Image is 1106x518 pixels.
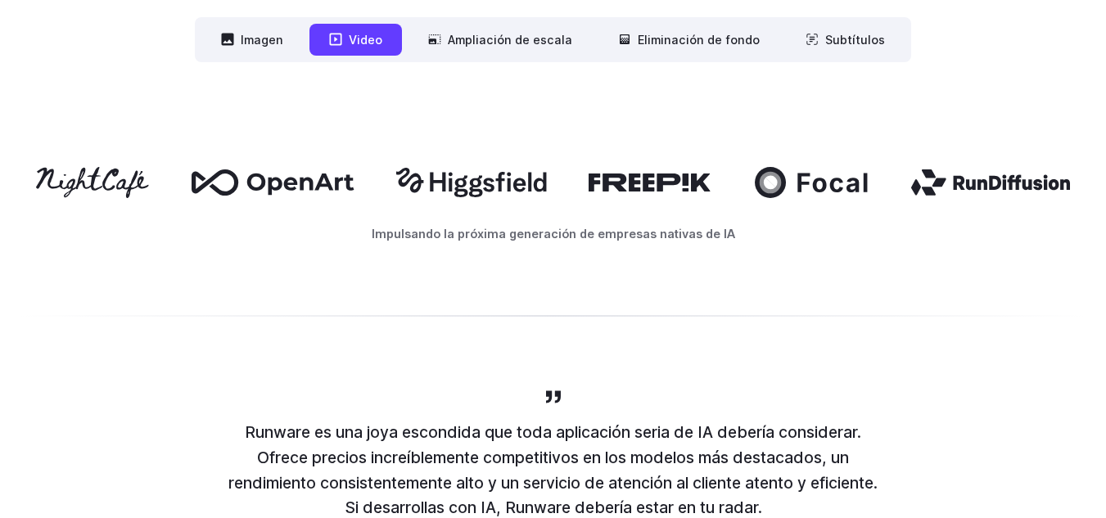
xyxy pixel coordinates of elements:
font: Impulsando la próxima generación de empresas nativas de IA [372,227,735,241]
font: Video [349,33,382,47]
font: Ampliación de escala [448,33,572,47]
font: Subtítulos [825,33,885,47]
font: Imagen [241,33,283,47]
font: Eliminación de fondo [638,33,760,47]
font: Runware es una joya escondida que toda aplicación seria de IA debería considerar. Ofrece precios ... [228,422,878,517]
